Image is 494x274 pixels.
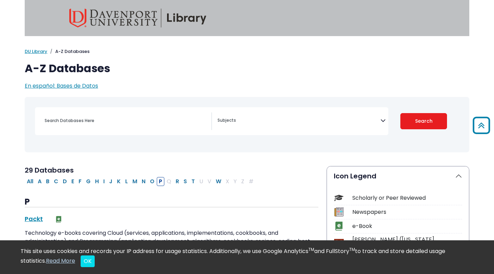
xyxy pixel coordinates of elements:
[157,177,164,186] button: Filter Results P
[25,177,35,186] button: All
[352,208,462,216] div: Newspapers
[214,177,223,186] button: Filter Results W
[174,177,181,186] button: Filter Results R
[181,177,189,186] button: Filter Results S
[25,48,469,55] nav: breadcrumb
[189,177,197,186] button: Filter Results T
[130,177,139,186] button: Filter Results M
[47,48,90,55] li: A-Z Databases
[93,177,101,186] button: Filter Results H
[25,97,469,152] nav: Search filters
[148,177,156,186] button: Filter Results O
[334,193,343,202] img: Icon Scholarly or Peer Reviewed
[25,82,98,90] a: En español: Bases de Datos
[69,9,207,28] img: Davenport University Library
[101,177,107,186] button: Filter Results I
[334,207,343,217] img: Icon Newspapers
[349,246,355,252] sup: TM
[69,177,76,186] button: Filter Results E
[123,177,130,186] button: Filter Results L
[140,177,148,186] button: Filter Results N
[25,165,74,175] span: 29 Databases
[25,48,47,55] a: DU Library
[400,113,447,129] button: Submit for Search Results
[46,257,75,265] a: Read More
[40,116,211,125] input: Search database by title or keyword
[25,177,256,185] div: Alpha-list to filter by first letter of database name
[81,255,95,267] button: Close
[52,177,60,186] button: Filter Results C
[470,120,492,131] a: Back to Top
[25,62,469,75] h1: A-Z Databases
[352,222,462,230] div: e-Book
[334,239,343,248] img: Icon MeL (Michigan electronic Library)
[61,177,69,186] button: Filter Results D
[36,177,44,186] button: Filter Results A
[25,229,318,254] p: Technology e-books covering Cloud (services, applications, implementations, cookbooks, and admini...
[352,194,462,202] div: Scholarly or Peer Reviewed
[77,177,84,186] button: Filter Results F
[107,177,115,186] button: Filter Results J
[115,177,123,186] button: Filter Results K
[84,177,93,186] button: Filter Results G
[352,235,462,252] div: [PERSON_NAME] ([US_STATE] electronic Library)
[327,166,469,186] button: Icon Legend
[25,197,318,207] h3: P
[55,216,62,223] img: e-Book
[44,177,51,186] button: Filter Results B
[334,221,343,231] img: Icon e-Book
[217,118,380,124] textarea: Search
[25,215,43,223] a: Packt
[308,246,314,252] sup: TM
[21,247,473,267] div: This site uses cookies and records your IP address for usage statistics. Additionally, we use Goo...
